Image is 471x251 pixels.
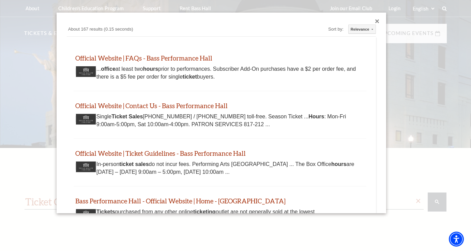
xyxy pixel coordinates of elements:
[76,114,96,125] img: Thumbnail image
[78,208,362,223] div: purchased from any other online outlet are not generally sold at the lowest approved prices ... :...
[331,161,346,167] b: hours
[351,25,366,34] div: Relevance
[101,66,116,72] b: office
[76,161,96,172] img: Thumbnail image
[78,113,362,128] div: Single [PHONE_NUMBER] / [PHONE_NUMBER] toll-free. Season Ticket ... : Mon-Fri 9:00am-5:00pm, Sat ...
[75,197,286,205] a: Bass Performance Hall - Official Website | Home - Fort Worth - open in a new tab
[183,74,197,80] b: ticket
[78,65,362,81] div: ... at least two prior to performances. Subscriber Add-On purchases have a $2 per order fee, and ...
[75,149,246,157] a: Official Website | Ticket Guidelines - Bass Performance Hall - open in a new tab
[96,209,115,215] b: Tickets
[75,54,212,62] a: Official Website | FAQs - Bass Performance Hall - open in a new tab
[308,114,324,119] b: Hours
[143,66,158,72] b: hours
[119,161,149,167] b: ticket sales
[75,211,96,217] a: Thumbnail image - open in a new tab
[75,68,96,74] a: Thumbnail image - open in a new tab
[75,116,96,122] a: Thumbnail image - open in a new tab
[193,209,216,215] b: ticketing
[76,66,96,77] img: Thumbnail image
[76,209,96,220] img: Thumbnail image
[67,26,248,35] div: About 167 results (0.15 seconds)
[328,25,345,33] div: Sort by:
[111,114,143,119] b: Ticket Sales
[75,102,228,110] a: Official Website | Contact Us - Bass Performance Hall - open in a new tab
[78,161,362,176] div: In-person do not incur fees. Performing Arts [GEOGRAPHIC_DATA] ... The Box Office are [DATE] – [D...
[449,232,464,247] div: Accessibility Menu
[75,163,96,170] a: Thumbnail image - open in a new tab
